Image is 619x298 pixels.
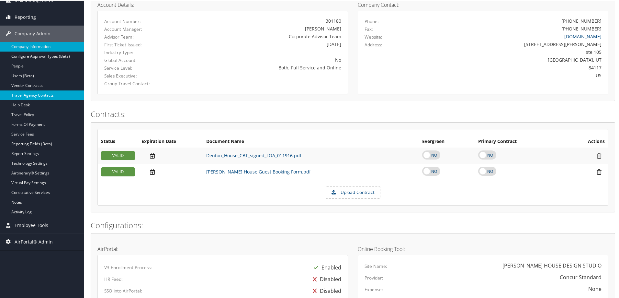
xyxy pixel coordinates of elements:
label: Account Manager: [104,25,177,32]
div: 301180 [186,17,341,24]
a: [DOMAIN_NAME] [564,33,602,39]
label: HR Feed: [104,275,123,282]
label: Group Travel Contact: [104,80,177,86]
div: VALID [101,167,135,176]
h2: Contracts: [91,108,615,119]
div: Add/Edit Date [141,152,200,159]
div: [PERSON_NAME] HOUSE DESIGN STUDIO [502,261,602,269]
label: Industry Type: [104,49,177,55]
label: Global Account: [104,56,177,63]
th: Actions [563,135,608,147]
label: Account Number: [104,18,177,24]
th: Status [98,135,138,147]
span: Company Admin [15,25,51,41]
div: Disabled [309,273,341,284]
div: Corporate Advisor Team [186,32,341,39]
h4: Online Booking Tool: [358,246,608,251]
span: Reporting [15,8,36,25]
div: Both, Full Service and Online [186,64,341,70]
h2: Configurations: [91,219,615,230]
div: None [588,284,602,292]
div: Concur Standard [560,273,602,280]
h4: Account Details: [97,2,348,7]
label: Expense: [365,286,383,292]
label: First Ticket Issued: [104,41,177,47]
label: Provider: [365,274,383,280]
label: Website: [365,33,382,40]
label: V3 Enrollment Process: [104,264,152,270]
label: Phone: [365,18,379,24]
span: Employee Tools [15,217,48,233]
div: [PHONE_NUMBER] [561,17,602,24]
label: Service Level: [104,64,177,71]
label: Sales Executive: [104,72,177,78]
th: Expiration Date [138,135,203,147]
div: VALID [101,150,135,160]
h4: Company Contact: [358,2,608,7]
label: Fax: [365,25,373,32]
div: 84117 [426,64,602,70]
label: Upload Contract [326,186,380,197]
div: [PHONE_NUMBER] [561,25,602,31]
div: Add/Edit Date [141,168,200,175]
h4: AirPortal: [97,246,348,251]
th: Document Name [203,135,419,147]
th: Primary Contract [475,135,562,147]
i: Remove Contract [593,168,605,175]
div: ste 105 [426,48,602,55]
label: Site Name: [365,262,387,269]
div: [STREET_ADDRESS][PERSON_NAME] [426,40,602,47]
div: [PERSON_NAME] [186,25,341,31]
div: No [186,56,341,63]
i: Remove Contract [593,152,605,159]
div: [GEOGRAPHIC_DATA], UT [426,56,602,63]
div: Enabled [310,261,341,273]
a: Denton_House_CBT_signed_LOA_011916.pdf [206,152,301,158]
label: Address: [365,41,382,47]
div: [DATE] [186,40,341,47]
th: Evergreen [419,135,475,147]
label: Advisor Team: [104,33,177,40]
a: [PERSON_NAME] House Guest Booking Form.pdf [206,168,311,174]
div: Disabled [309,284,341,296]
div: US [426,71,602,78]
span: AirPortal® Admin [15,233,53,249]
label: SSO into AirPortal: [104,287,142,293]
